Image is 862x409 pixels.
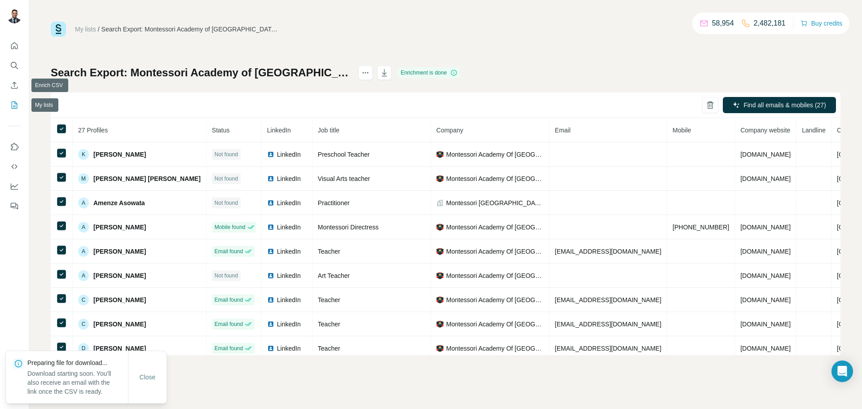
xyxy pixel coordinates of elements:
[78,198,89,208] div: A
[78,319,89,330] div: C
[277,271,301,280] span: LinkedIn
[78,295,89,305] div: C
[267,296,274,303] img: LinkedIn logo
[318,321,340,328] span: Teacher
[78,270,89,281] div: A
[133,369,162,385] button: Close
[277,247,301,256] span: LinkedIn
[436,175,444,182] img: company-logo
[93,295,146,304] span: [PERSON_NAME]
[555,321,661,328] span: [EMAIL_ADDRESS][DOMAIN_NAME]
[740,345,791,352] span: [DOMAIN_NAME]
[78,343,89,354] div: D
[436,151,444,158] img: company-logo
[215,150,238,158] span: Not found
[318,272,350,279] span: Art Teacher
[93,198,145,207] span: Amenze Asowata
[215,344,243,352] span: Email found
[318,345,340,352] span: Teacher
[555,248,661,255] span: [EMAIL_ADDRESS][DOMAIN_NAME]
[51,66,350,80] h1: Search Export: Montessori Academy of [GEOGRAPHIC_DATA] - [GEOGRAPHIC_DATA], Director, CXO, Vice P...
[436,224,444,231] img: company-logo
[555,296,661,303] span: [EMAIL_ADDRESS][DOMAIN_NAME]
[267,272,274,279] img: LinkedIn logo
[740,248,791,255] span: [DOMAIN_NAME]
[7,139,22,155] button: Use Surfe on LinkedIn
[555,345,661,352] span: [EMAIL_ADDRESS][DOMAIN_NAME]
[436,321,444,328] img: company-logo
[743,101,826,110] span: Find all emails & mobiles (27)
[7,158,22,175] button: Use Surfe API
[446,223,544,232] span: Montessori Academy Of [GEOGRAPHIC_DATA]
[215,272,238,280] span: Not found
[712,18,734,29] p: 58,954
[215,296,243,304] span: Email found
[7,97,22,113] button: My lists
[318,296,340,303] span: Teacher
[436,296,444,303] img: company-logo
[215,247,243,255] span: Email found
[446,150,544,159] span: Montessori Academy Of [GEOGRAPHIC_DATA]
[446,295,544,304] span: Montessori Academy Of [GEOGRAPHIC_DATA]
[446,271,544,280] span: Montessori Academy Of [GEOGRAPHIC_DATA]
[398,67,460,78] div: Enrichment is done
[740,296,791,303] span: [DOMAIN_NAME]
[740,224,791,231] span: [DOMAIN_NAME]
[93,223,146,232] span: [PERSON_NAME]
[27,369,128,396] p: Download starting soon. You'll also receive an email with the link once the CSV is ready.
[673,127,691,134] span: Mobile
[277,320,301,329] span: LinkedIn
[277,295,301,304] span: LinkedIn
[831,361,853,382] div: Open Intercom Messenger
[75,26,96,33] a: My lists
[51,22,66,37] img: Surfe Logo
[93,344,146,353] span: [PERSON_NAME]
[802,127,826,134] span: Landline
[740,127,790,134] span: Company website
[267,321,274,328] img: LinkedIn logo
[277,198,301,207] span: LinkedIn
[7,178,22,194] button: Dashboard
[318,224,378,231] span: Montessori Directress
[93,174,201,183] span: [PERSON_NAME] [PERSON_NAME]
[267,199,274,207] img: LinkedIn logo
[93,320,146,329] span: [PERSON_NAME]
[215,175,238,183] span: Not found
[446,344,544,353] span: Montessori Academy Of [GEOGRAPHIC_DATA]
[740,272,791,279] span: [DOMAIN_NAME]
[7,38,22,54] button: Quick start
[446,198,544,207] span: Montessori [GEOGRAPHIC_DATA]
[446,247,544,256] span: Montessori Academy Of [GEOGRAPHIC_DATA]
[318,127,339,134] span: Job title
[93,150,146,159] span: [PERSON_NAME]
[267,175,274,182] img: LinkedIn logo
[267,345,274,352] img: LinkedIn logo
[267,224,274,231] img: LinkedIn logo
[267,151,274,158] img: LinkedIn logo
[7,57,22,74] button: Search
[436,272,444,279] img: company-logo
[318,151,370,158] span: Preschool Teacher
[436,248,444,255] img: company-logo
[318,175,370,182] span: Visual Arts teacher
[740,151,791,158] span: [DOMAIN_NAME]
[555,127,571,134] span: Email
[277,344,301,353] span: LinkedIn
[673,224,729,231] span: [PHONE_NUMBER]
[837,127,859,134] span: Country
[78,222,89,233] div: A
[215,320,243,328] span: Email found
[93,271,146,280] span: [PERSON_NAME]
[446,174,544,183] span: Montessori Academy Of [GEOGRAPHIC_DATA]
[27,358,128,367] p: Preparing file for download...
[740,175,791,182] span: [DOMAIN_NAME]
[754,18,786,29] p: 2,482,181
[78,246,89,257] div: A
[7,198,22,214] button: Feedback
[215,223,246,231] span: Mobile found
[740,321,791,328] span: [DOMAIN_NAME]
[267,127,291,134] span: LinkedIn
[7,9,22,23] img: Avatar
[436,345,444,352] img: company-logo
[101,25,281,34] div: Search Export: Montessori Academy of [GEOGRAPHIC_DATA] - [GEOGRAPHIC_DATA], Director, CXO, Vice P...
